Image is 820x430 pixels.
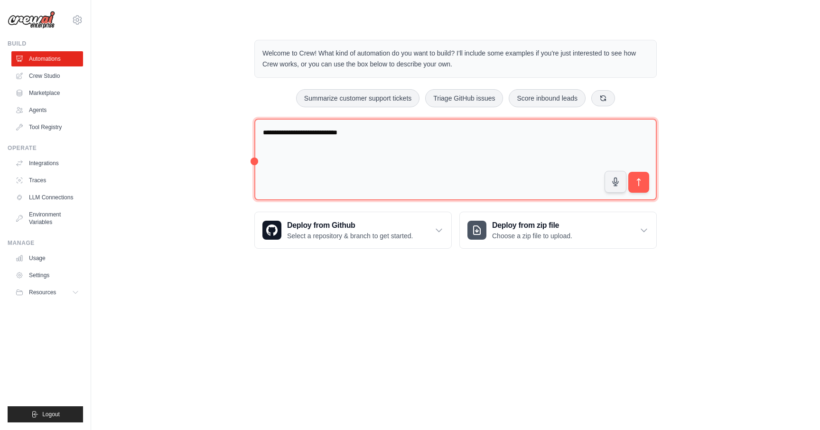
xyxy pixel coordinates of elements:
p: Welcome to Crew! What kind of automation do you want to build? I'll include some examples if you'... [262,48,649,70]
a: Usage [11,251,83,266]
span: Logout [42,411,60,418]
div: Manage [8,239,83,247]
a: Marketplace [11,85,83,101]
button: Logout [8,406,83,422]
a: Tool Registry [11,120,83,135]
a: Automations [11,51,83,66]
h3: Deploy from Github [287,220,413,231]
a: Environment Variables [11,207,83,230]
span: Resources [29,289,56,296]
button: Triage GitHub issues [425,89,503,107]
img: Logo [8,11,55,29]
a: Settings [11,268,83,283]
a: Traces [11,173,83,188]
div: Operate [8,144,83,152]
button: Resources [11,285,83,300]
div: Build [8,40,83,47]
p: Select a repository & branch to get started. [287,231,413,241]
a: Crew Studio [11,68,83,84]
a: Integrations [11,156,83,171]
button: Score inbound leads [509,89,586,107]
h3: Deploy from zip file [492,220,572,231]
a: Agents [11,103,83,118]
a: LLM Connections [11,190,83,205]
button: Summarize customer support tickets [296,89,419,107]
p: Choose a zip file to upload. [492,231,572,241]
